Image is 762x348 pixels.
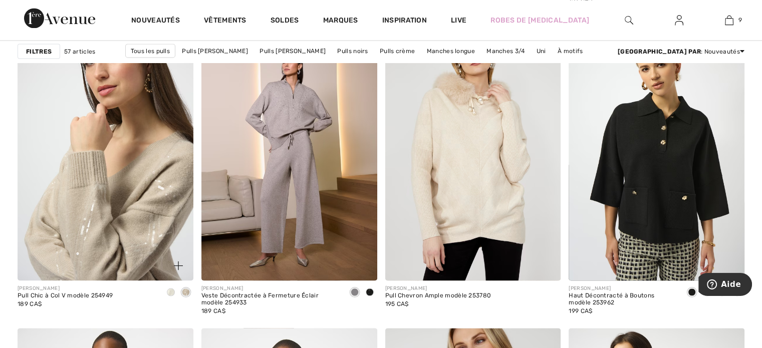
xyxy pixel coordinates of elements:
a: Pulls noirs [332,45,373,58]
div: Haut Décontracté à Boutons modèle 253962 [569,292,676,306]
span: 199 CA$ [569,307,592,314]
img: Haut Décontracté à Boutons modèle 253962. Noir [569,17,744,280]
div: : Nouveautés [618,47,744,56]
a: Se connecter [667,14,691,27]
img: 1ère Avenue [24,8,95,28]
a: Pulls [PERSON_NAME] [255,45,331,58]
a: Manches 3/4 [481,45,530,58]
span: 57 articles [64,47,95,56]
span: 189 CA$ [201,307,225,314]
a: Uni [532,45,551,58]
strong: Filtres [26,47,52,56]
a: Live [451,15,466,26]
a: 9 [704,14,753,26]
a: Pull Chic à Col V modèle 254949. Blanc d'hiver [18,17,193,280]
img: Mon panier [725,14,733,26]
img: recherche [625,14,633,26]
span: 195 CA$ [385,300,409,307]
a: À motifs [553,45,588,58]
a: Tous les pulls [125,44,175,58]
a: Soldes [271,16,299,27]
div: Grey melange [347,284,362,301]
iframe: Ouvre un widget dans lequel vous pouvez trouver plus d’informations [698,273,752,298]
div: [PERSON_NAME] [569,284,676,292]
strong: [GEOGRAPHIC_DATA] par [618,48,701,55]
a: Pulls crème [375,45,420,58]
img: Veste Décontractée à Fermeture Éclair modèle 254933. Noir [201,17,377,280]
div: Black [362,284,377,301]
a: Pulls [PERSON_NAME] [177,45,253,58]
a: Robes de [MEDICAL_DATA] [490,15,589,26]
span: Inspiration [382,16,427,27]
img: Pull Chevron Ample modèle 253780. Gruau [385,17,561,280]
div: Winter White [163,284,178,301]
div: Pull Chevron Ample modèle 253780 [385,292,491,299]
span: 189 CA$ [18,300,42,307]
div: Veste Décontractée à Fermeture Éclair modèle 254933 [201,292,339,306]
div: Black [684,284,699,301]
span: 9 [738,16,742,25]
div: [PERSON_NAME] [201,284,339,292]
img: Mes infos [675,14,683,26]
div: [PERSON_NAME] [18,284,113,292]
div: Pull Chic à Col V modèle 254949 [18,292,113,299]
a: Marques [323,16,358,27]
a: Vêtements [204,16,246,27]
div: Oyster [178,284,193,301]
img: plus_v2.svg [174,261,183,270]
a: Nouveautés [131,16,180,27]
div: [PERSON_NAME] [385,284,491,292]
a: Manches longue [422,45,480,58]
